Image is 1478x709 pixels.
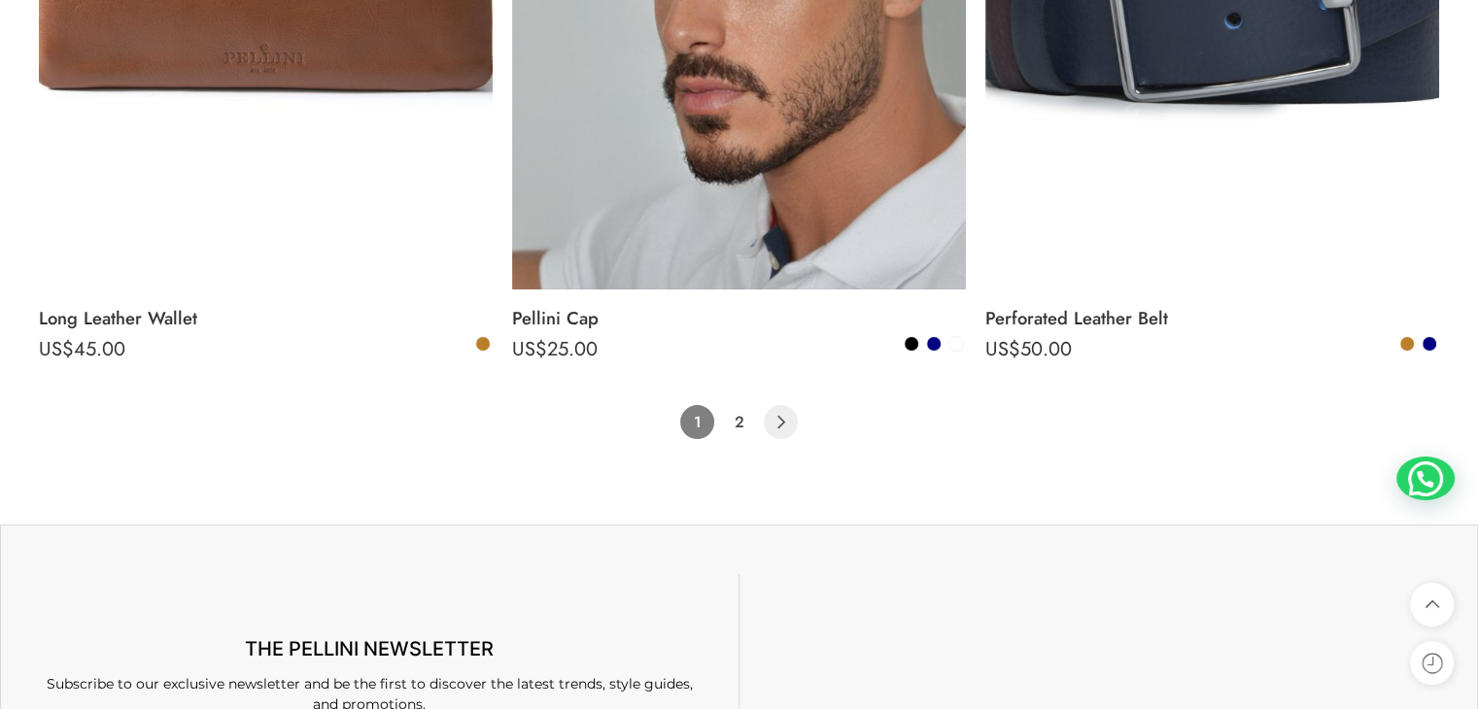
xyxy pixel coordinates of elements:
nav: Product Pagination [39,405,1439,442]
span: US$ [512,335,547,363]
a: Perforated Leather Belt [985,299,1439,338]
bdi: 25.00 [512,335,598,363]
a: Camel [474,335,492,353]
a: White [947,335,965,353]
a: Page 2 [722,405,756,439]
a: Navy [925,335,943,353]
a: Camel [1398,335,1416,353]
span: Page 1 [680,405,714,439]
span: US$ [39,335,74,363]
bdi: 50.00 [985,335,1072,363]
span: THE PELLINI NEWSLETTER [245,637,494,660]
bdi: 45.00 [39,335,125,363]
a: Pellini Cap [512,299,966,338]
a: Long Leather Wallet [39,299,493,338]
span: US$ [985,335,1020,363]
a: Black [903,335,920,353]
a: Navy [1421,335,1438,353]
